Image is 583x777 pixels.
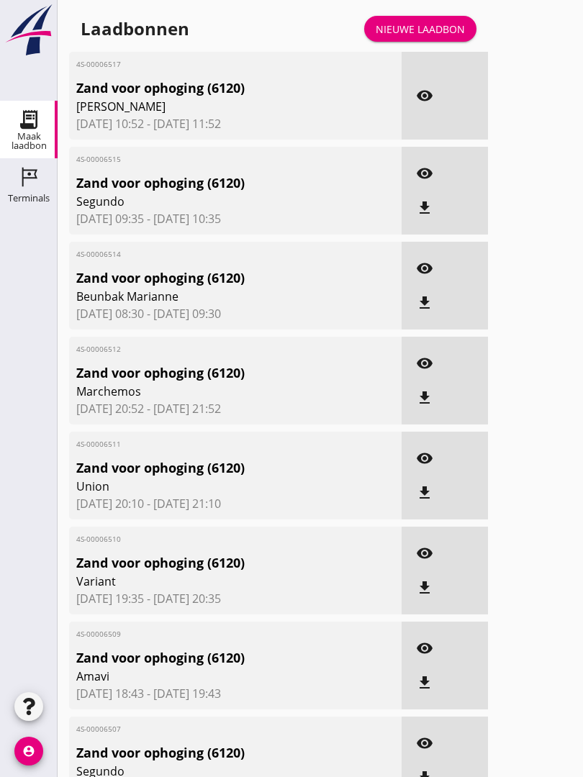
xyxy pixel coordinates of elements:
[416,355,433,372] i: visibility
[14,737,43,765] i: account_circle
[76,553,341,573] span: Zand voor ophoging (6120)
[416,735,433,752] i: visibility
[416,294,433,312] i: file_download
[416,579,433,596] i: file_download
[416,199,433,217] i: file_download
[416,450,433,467] i: visibility
[76,268,341,288] span: Zand voor ophoging (6120)
[76,685,394,702] span: [DATE] 18:43 - [DATE] 19:43
[76,648,341,668] span: Zand voor ophoging (6120)
[76,495,394,512] span: [DATE] 20:10 - [DATE] 21:10
[376,22,465,37] div: Nieuwe laadbon
[8,194,50,203] div: Terminals
[76,154,341,165] span: 4S-00006515
[76,590,394,607] span: [DATE] 19:35 - [DATE] 20:35
[416,389,433,406] i: file_download
[416,484,433,501] i: file_download
[76,478,341,495] span: Union
[76,458,341,478] span: Zand voor ophoging (6120)
[76,98,341,115] span: [PERSON_NAME]
[76,249,341,260] span: 4S-00006514
[76,534,341,545] span: 4S-00006510
[76,115,394,132] span: [DATE] 10:52 - [DATE] 11:52
[81,17,189,40] div: Laadbonnen
[76,288,341,305] span: Beunbak Marianne
[416,545,433,562] i: visibility
[76,743,341,763] span: Zand voor ophoging (6120)
[76,363,341,383] span: Zand voor ophoging (6120)
[76,173,341,193] span: Zand voor ophoging (6120)
[76,193,341,210] span: Segundo
[3,4,55,57] img: logo-small.a267ee39.svg
[76,573,341,590] span: Variant
[76,724,341,735] span: 4S-00006507
[76,383,341,400] span: Marchemos
[76,668,341,685] span: Amavi
[76,400,394,417] span: [DATE] 20:52 - [DATE] 21:52
[76,305,394,322] span: [DATE] 08:30 - [DATE] 09:30
[76,59,341,70] span: 4S-00006517
[76,210,394,227] span: [DATE] 09:35 - [DATE] 10:35
[416,674,433,691] i: file_download
[416,640,433,657] i: visibility
[76,629,341,640] span: 4S-00006509
[364,16,476,42] a: Nieuwe laadbon
[416,165,433,182] i: visibility
[76,439,341,450] span: 4S-00006511
[76,344,341,355] span: 4S-00006512
[416,260,433,277] i: visibility
[76,78,341,98] span: Zand voor ophoging (6120)
[416,87,433,104] i: visibility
